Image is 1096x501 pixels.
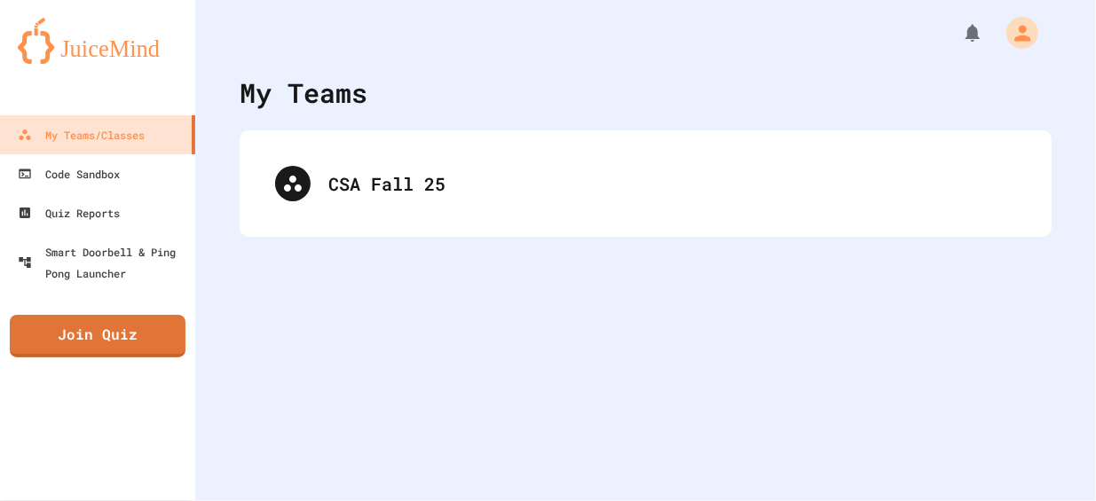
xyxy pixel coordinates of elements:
div: My Account [988,12,1043,53]
a: Join Quiz [10,315,185,357]
div: Quiz Reports [18,202,120,223]
div: Code Sandbox [18,163,120,184]
div: CSA Fall 25 [257,148,1034,219]
img: logo-orange.svg [18,18,177,64]
div: Smart Doorbell & Ping Pong Launcher [18,241,188,284]
div: My Notifications [929,18,988,48]
div: My Teams/Classes [18,124,145,145]
div: My Teams [240,73,367,113]
div: CSA Fall 25 [328,170,1016,197]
